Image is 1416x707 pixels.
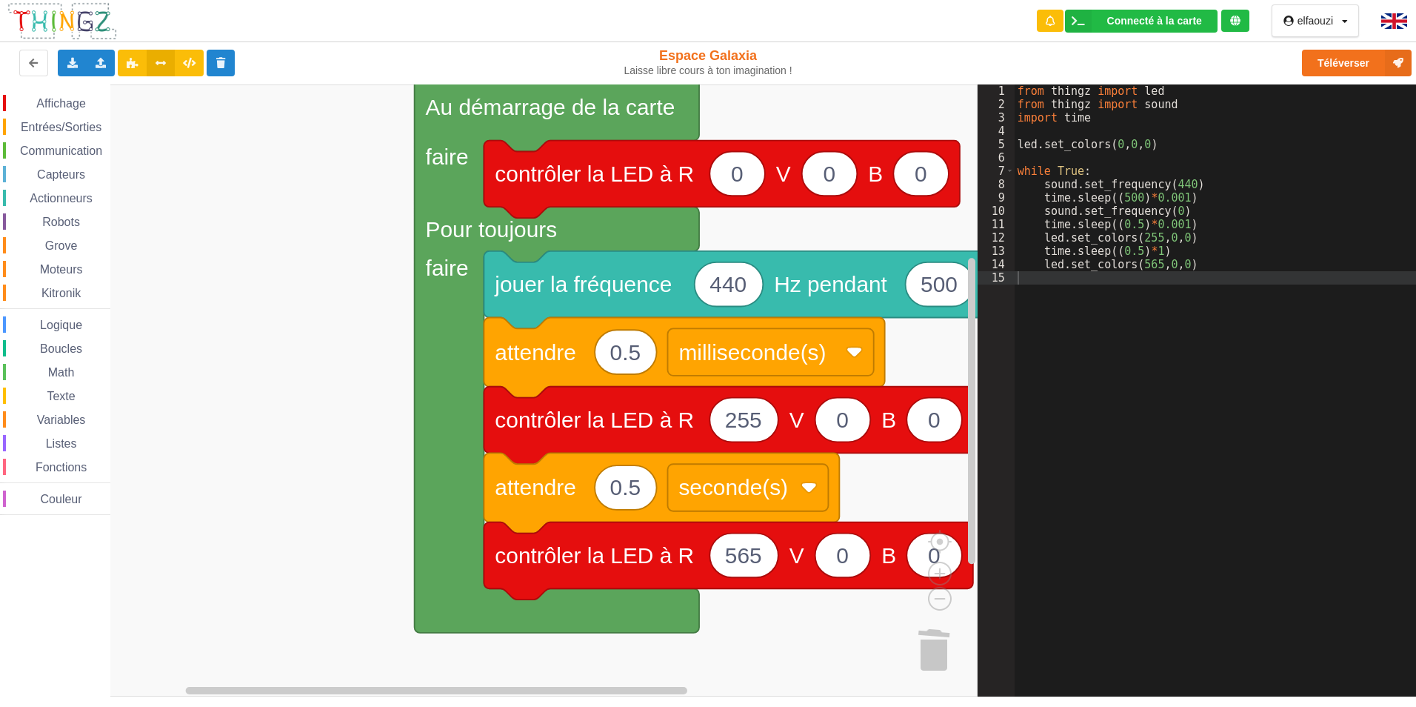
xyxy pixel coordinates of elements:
button: Téléverser [1302,50,1412,76]
text: 565 [725,543,762,568]
div: 14 [978,258,1015,271]
text: 0 [928,408,941,432]
div: Tu es connecté au serveur de création de Thingz [1221,10,1249,32]
text: attendre [495,475,576,499]
text: B [868,162,883,186]
span: Couleur [39,493,84,505]
text: contrôler la LED à R [495,162,694,186]
text: 0 [731,162,744,186]
text: V [789,543,804,568]
text: 0 [836,408,849,432]
span: Affichage [34,97,87,110]
text: faire [426,256,469,280]
img: gb.png [1381,13,1407,29]
div: 12 [978,231,1015,245]
div: 11 [978,218,1015,231]
div: 7 [978,165,1015,178]
text: Hz pendant [774,272,887,296]
text: contrôler la LED à R [495,543,694,568]
div: 5 [978,138,1015,151]
text: 0 [928,543,941,568]
text: 0.5 [610,475,641,499]
text: 0.5 [610,339,641,364]
text: attendre [495,339,576,364]
span: Grove [43,239,80,252]
span: Entrées/Sorties [19,121,104,133]
text: B [881,408,896,432]
span: Texte [44,390,77,402]
div: Ta base fonctionne bien ! [1065,10,1218,33]
text: Pour toujours [426,216,558,241]
text: contrôler la LED à R [495,408,694,432]
text: V [789,408,804,432]
text: jouer la fréquence [494,272,672,296]
div: 3 [978,111,1015,125]
div: Espace Galaxia [584,47,832,77]
text: seconde(s) [678,475,788,499]
div: Connecté à la carte [1107,16,1202,26]
text: 0 [836,543,849,568]
span: Actionneurs [27,192,95,205]
text: Au démarrage de la carte [426,95,675,119]
span: Listes [44,437,79,450]
text: 500 [921,272,958,296]
span: Variables [35,414,88,426]
span: Fonctions [33,461,89,474]
span: Boucles [38,342,84,355]
span: Math [46,366,77,379]
span: Robots [40,216,82,228]
div: 4 [978,125,1015,138]
text: B [881,543,896,568]
text: 0 [823,162,835,186]
div: 6 [978,151,1015,165]
div: 13 [978,245,1015,258]
img: thingz_logo.png [7,1,118,41]
div: Laisse libre cours à ton imagination ! [584,64,832,77]
text: milliseconde(s) [678,339,826,364]
div: elfaouzi [1298,16,1333,26]
div: 1 [978,84,1015,98]
span: Communication [18,145,104,157]
div: 15 [978,271,1015,285]
span: Moteurs [38,263,85,276]
text: V [776,162,791,186]
span: Logique [38,319,84,331]
text: 0 [915,162,927,186]
div: 8 [978,178,1015,191]
div: 9 [978,191,1015,205]
text: faire [426,145,469,169]
text: 440 [709,272,747,296]
text: 255 [725,408,762,432]
span: Capteurs [35,168,87,181]
div: 2 [978,98,1015,111]
span: Kitronik [39,287,83,299]
div: 10 [978,205,1015,218]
